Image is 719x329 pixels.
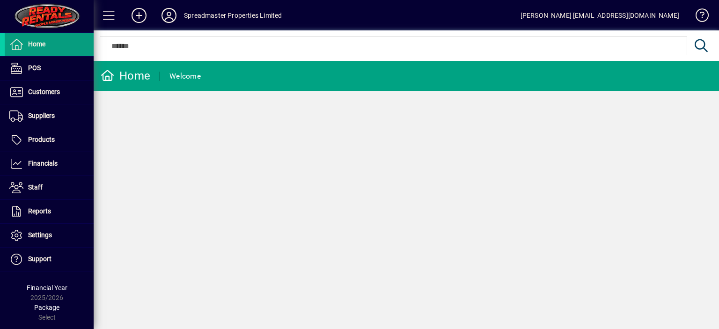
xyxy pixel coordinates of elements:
div: [PERSON_NAME] [EMAIL_ADDRESS][DOMAIN_NAME] [521,8,679,23]
button: Profile [154,7,184,24]
span: Suppliers [28,112,55,119]
a: Financials [5,152,94,175]
a: Settings [5,224,94,247]
span: Support [28,255,51,263]
span: Package [34,304,59,311]
span: Financial Year [27,284,67,292]
span: Settings [28,231,52,239]
span: Products [28,136,55,143]
div: Spreadmaster Properties Limited [184,8,282,23]
a: POS [5,57,94,80]
span: Staff [28,183,43,191]
div: Welcome [169,69,201,84]
a: Products [5,128,94,152]
span: Home [28,40,45,48]
span: Reports [28,207,51,215]
a: Reports [5,200,94,223]
span: Customers [28,88,60,95]
a: Knowledge Base [689,2,707,32]
a: Staff [5,176,94,199]
button: Add [124,7,154,24]
span: POS [28,64,41,72]
span: Financials [28,160,58,167]
a: Suppliers [5,104,94,128]
a: Support [5,248,94,271]
a: Customers [5,80,94,104]
div: Home [101,68,150,83]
